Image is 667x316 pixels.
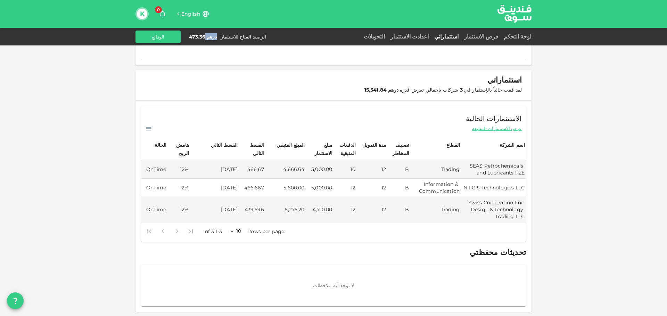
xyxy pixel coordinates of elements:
[190,197,239,222] td: [DATE]
[7,292,24,309] button: question
[239,197,265,222] td: 439.596
[500,141,525,149] div: اسم الشركة
[389,141,409,157] div: تصنيف المخاطر
[137,9,147,19] button: K
[472,125,522,132] span: عرض الاستثمارات السابقة
[443,141,460,149] div: القطاع
[141,197,167,222] td: OnTime
[470,248,526,257] span: تحديثات محفظتي
[333,197,357,222] td: 12
[240,141,264,157] div: القسط التالي
[265,160,306,179] td: 4,666.64
[357,179,387,197] td: 12
[306,197,334,222] td: 4,710.00
[488,0,541,27] img: logo
[190,160,239,179] td: [DATE]
[362,141,387,149] div: مدة التمويل
[168,141,189,157] div: هامش الربح
[220,33,266,40] div: الرصيد المتاح للاستثمار :
[487,75,522,85] span: استثماراتي
[307,141,333,157] div: مبلغ الاستثمار
[211,141,238,149] div: القسط التالي
[167,179,190,197] td: 12%
[335,141,356,157] div: الدفعات المتبقية
[265,179,306,197] td: 5,600.00
[388,160,410,179] td: B
[361,33,388,40] a: التحويلات
[156,7,170,21] button: 0
[149,141,166,149] div: الحالة
[277,141,305,149] div: المبلغ المتبقي
[388,197,410,222] td: B
[466,113,522,124] span: الاستثمارات الحالية
[167,197,190,222] td: 12%
[364,87,522,93] span: لقد قمت حالياً بالإستثمار في شركات بإجمالي تعرض قدره
[410,197,461,222] td: Trading
[306,179,334,197] td: 5,000.00
[410,179,461,197] td: Information & Communication
[155,6,162,13] span: 0
[189,33,217,40] div: درهم 473.36
[141,179,167,197] td: OnTime
[205,228,222,235] p: 1-3 of 3
[239,179,265,197] td: 466.667
[247,228,284,235] p: Rows per page
[239,160,265,179] td: 466.67
[460,87,463,93] strong: 3
[501,33,532,40] a: لوحة التحكم
[461,179,526,197] td: N I C S Technologies LLC
[167,160,190,179] td: 12%
[306,160,334,179] td: 5,000.00
[265,197,306,222] td: 5,275.20
[388,33,431,40] a: اعدادت الاستثمار
[141,160,167,179] td: OnTime
[333,179,357,197] td: 12
[364,87,398,93] strong: درهم 15,541.84
[461,33,501,40] a: فرص الاستثمار
[431,33,461,40] a: استثماراتي
[410,160,461,179] td: Trading
[135,31,181,43] button: الودائع
[461,160,526,179] td: SEAS Petrochemicals and Lubricants FZE
[313,282,354,289] span: لا توجد أية ملاحظات
[357,160,387,179] td: 12
[190,179,239,197] td: [DATE]
[333,160,357,179] td: 10
[388,179,410,197] td: B
[228,226,245,236] div: 10
[461,197,526,222] td: Swiss Corporation For Design & Technology Trading LLC
[497,0,532,27] a: logo
[181,11,200,17] span: English
[357,197,387,222] td: 12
